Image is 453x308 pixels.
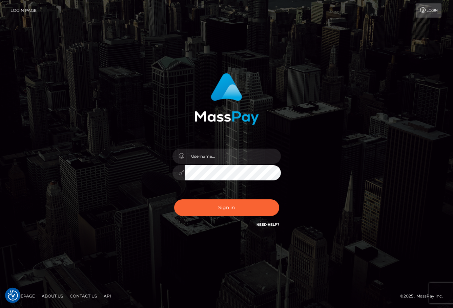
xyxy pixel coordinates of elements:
[11,3,37,18] a: Login Page
[7,291,38,301] a: Homepage
[8,290,18,301] img: Revisit consent button
[194,73,259,125] img: MassPay Login
[416,3,441,18] a: Login
[400,292,448,300] div: © 2025 , MassPay Inc.
[256,222,279,227] a: Need Help?
[101,291,114,301] a: API
[67,291,100,301] a: Contact Us
[185,149,281,164] input: Username...
[174,199,279,216] button: Sign in
[39,291,66,301] a: About Us
[8,290,18,301] button: Consent Preferences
